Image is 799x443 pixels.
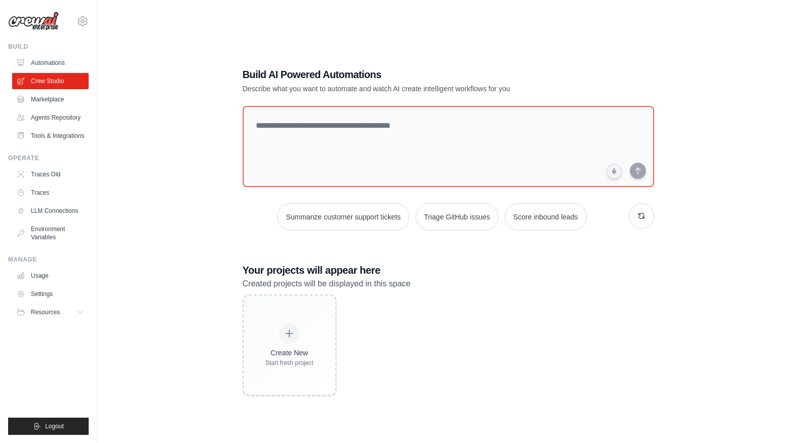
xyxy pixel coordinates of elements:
a: Traces Old [12,166,89,182]
a: Usage [12,268,89,284]
button: Logout [8,418,89,435]
a: Crew Studio [12,73,89,89]
span: Logout [45,422,64,430]
button: Triage GitHub issues [415,203,499,231]
button: Click to speak your automation idea [606,164,622,179]
button: Summarize customer support tickets [277,203,409,231]
button: Get new suggestions [629,203,654,229]
a: LLM Connections [12,203,89,219]
p: Describe what you want to automate and watch AI create intelligent workflows for you [243,84,583,94]
div: Operate [8,154,89,162]
h3: Your projects will appear here [243,263,654,277]
a: Traces [12,184,89,201]
h1: Build AI Powered Automations [243,67,583,82]
a: Marketplace [12,91,89,107]
img: Logo [8,12,59,31]
a: Agents Repository [12,109,89,126]
div: Create New [265,348,314,358]
button: Resources [12,304,89,320]
a: Environment Variables [12,221,89,245]
span: Resources [31,308,60,316]
div: Build [8,43,89,51]
button: Score inbound leads [505,203,587,231]
a: Tools & Integrations [12,128,89,144]
a: Settings [12,286,89,302]
a: Automations [12,55,89,71]
p: Created projects will be displayed in this space [243,277,654,290]
div: Manage [8,255,89,264]
div: Start fresh project [265,359,314,367]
